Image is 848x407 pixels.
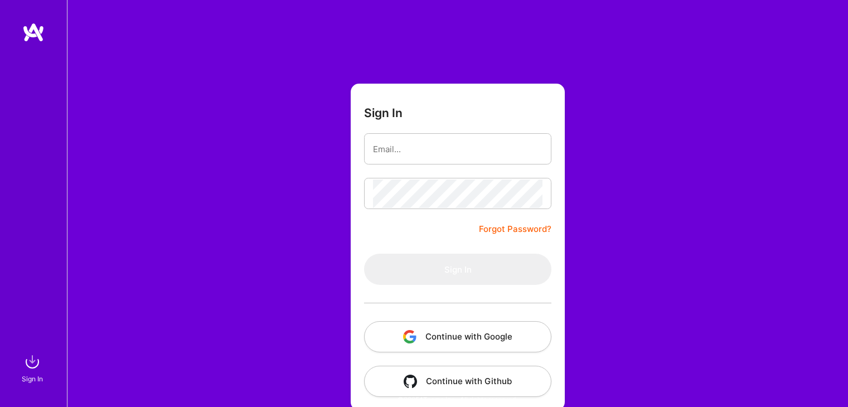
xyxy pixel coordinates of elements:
h3: Sign In [364,106,403,120]
img: logo [22,22,45,42]
img: sign in [21,351,43,373]
img: icon [403,330,416,343]
button: Continue with Google [364,321,551,352]
div: Sign In [22,373,43,385]
a: sign inSign In [23,351,43,385]
button: Continue with Github [364,366,551,397]
input: Email... [373,135,542,163]
button: Sign In [364,254,551,285]
img: icon [404,375,417,388]
a: Forgot Password? [479,222,551,236]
